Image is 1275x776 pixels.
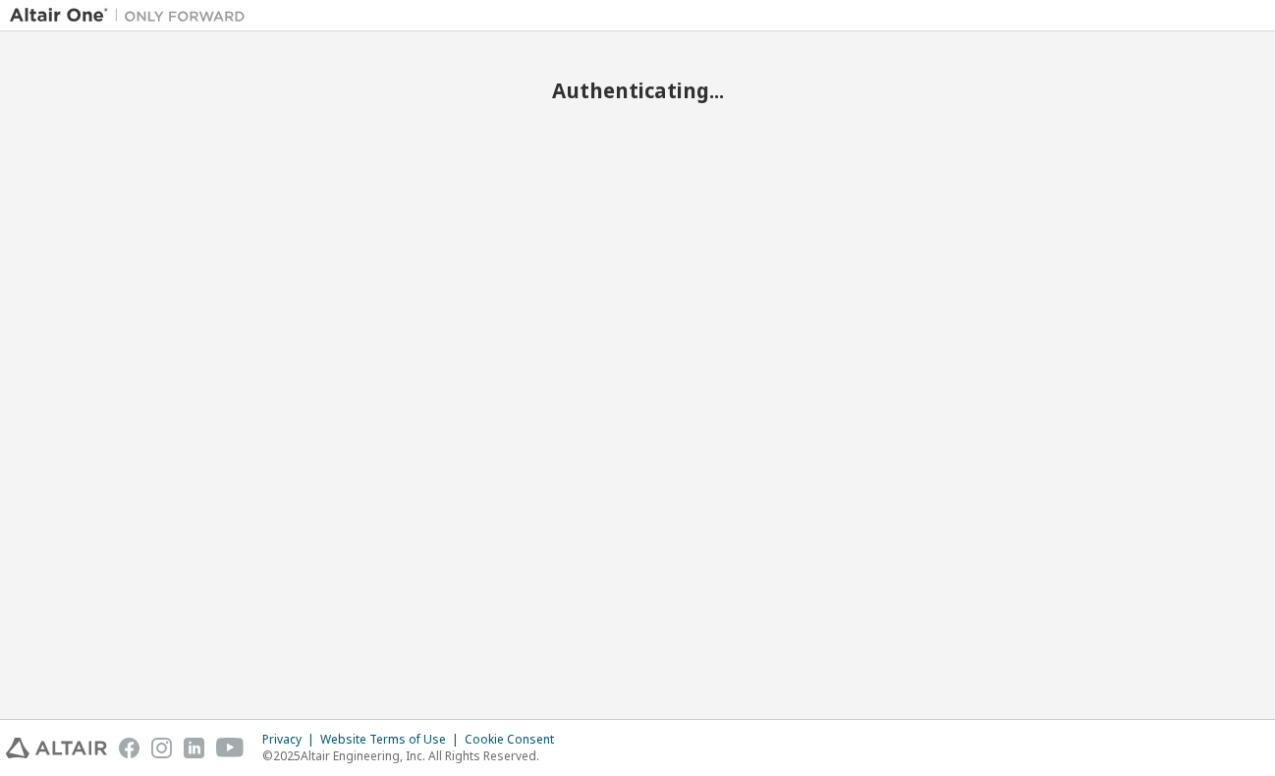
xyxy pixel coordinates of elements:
[262,748,566,764] p: © 2025 Altair Engineering, Inc. All Rights Reserved.
[216,738,245,758] img: youtube.svg
[119,738,139,758] img: facebook.svg
[465,732,566,748] div: Cookie Consent
[184,738,204,758] img: linkedin.svg
[10,78,1265,103] h2: Authenticating...
[6,738,107,758] img: altair_logo.svg
[151,738,172,758] img: instagram.svg
[262,732,320,748] div: Privacy
[320,732,465,748] div: Website Terms of Use
[10,6,255,26] img: Altair One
